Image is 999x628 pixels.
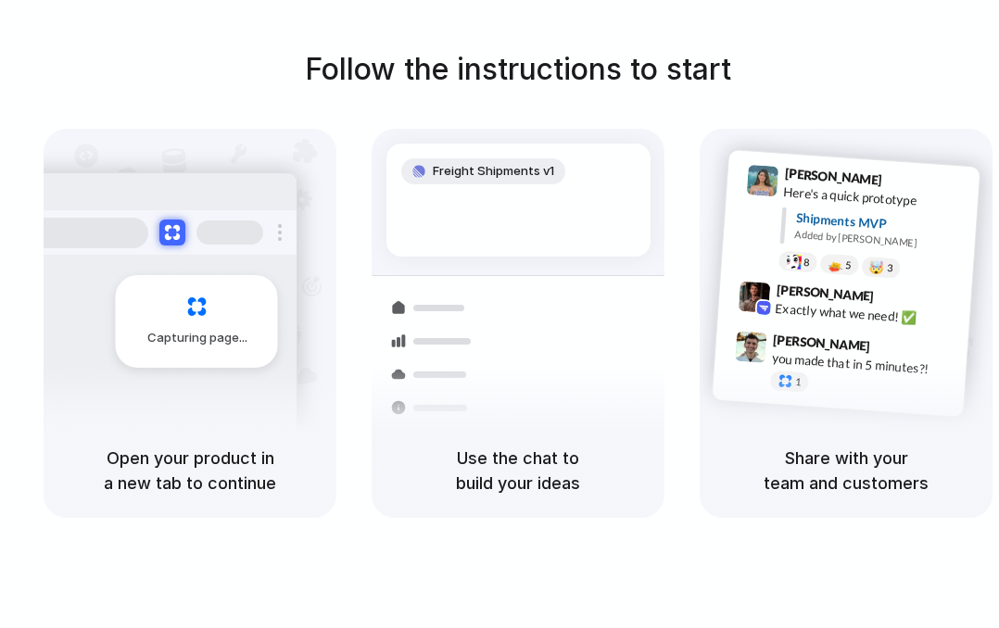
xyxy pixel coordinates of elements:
[66,446,314,496] h5: Open your product in a new tab to continue
[845,260,852,270] span: 5
[784,163,882,190] span: [PERSON_NAME]
[795,208,967,239] div: Shipments MVP
[773,330,871,357] span: [PERSON_NAME]
[887,263,893,273] span: 3
[879,288,917,310] span: 9:42 AM
[795,377,802,387] span: 1
[147,329,250,347] span: Capturing page
[305,47,731,92] h1: Follow the instructions to start
[794,227,965,254] div: Added by [PERSON_NAME]
[876,338,914,360] span: 9:47 AM
[722,446,970,496] h5: Share with your team and customers
[888,172,926,195] span: 9:41 AM
[869,260,885,274] div: 🤯
[771,348,956,380] div: you made that in 5 minutes?!
[775,298,960,330] div: Exactly what we need! ✅
[803,257,810,268] span: 8
[433,162,554,181] span: Freight Shipments v1
[776,280,874,307] span: [PERSON_NAME]
[783,182,968,214] div: Here's a quick prototype
[394,446,642,496] h5: Use the chat to build your ideas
